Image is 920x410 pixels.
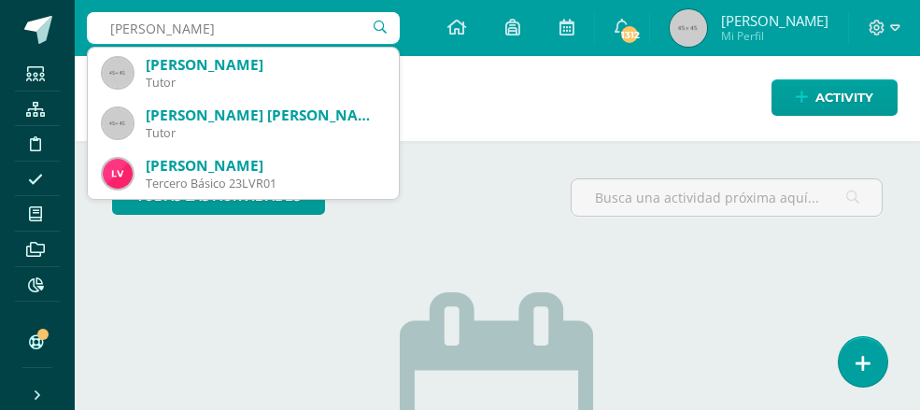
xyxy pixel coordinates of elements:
span: Mi Perfil [721,28,828,44]
span: Activity [815,80,873,115]
img: 45x45 [103,58,133,88]
div: Tutor [146,75,384,91]
span: 1312 [619,24,640,45]
div: Tutor [146,125,384,141]
div: [PERSON_NAME] [146,55,384,75]
div: [PERSON_NAME] [PERSON_NAME] [146,106,384,125]
img: 45x45 [103,108,133,138]
img: 63d99853cab4c46038f6d5e6a91d147f.png [103,159,133,189]
input: Busca una actividad próxima aquí... [572,179,882,216]
input: Search a user… [87,12,400,44]
img: 45x45 [670,9,707,47]
h1: Activities [97,56,898,141]
div: Tercero Básico 23LVR01 [146,176,384,191]
a: Activity [771,79,898,116]
div: [PERSON_NAME] [146,156,384,176]
span: [PERSON_NAME] [721,11,828,30]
